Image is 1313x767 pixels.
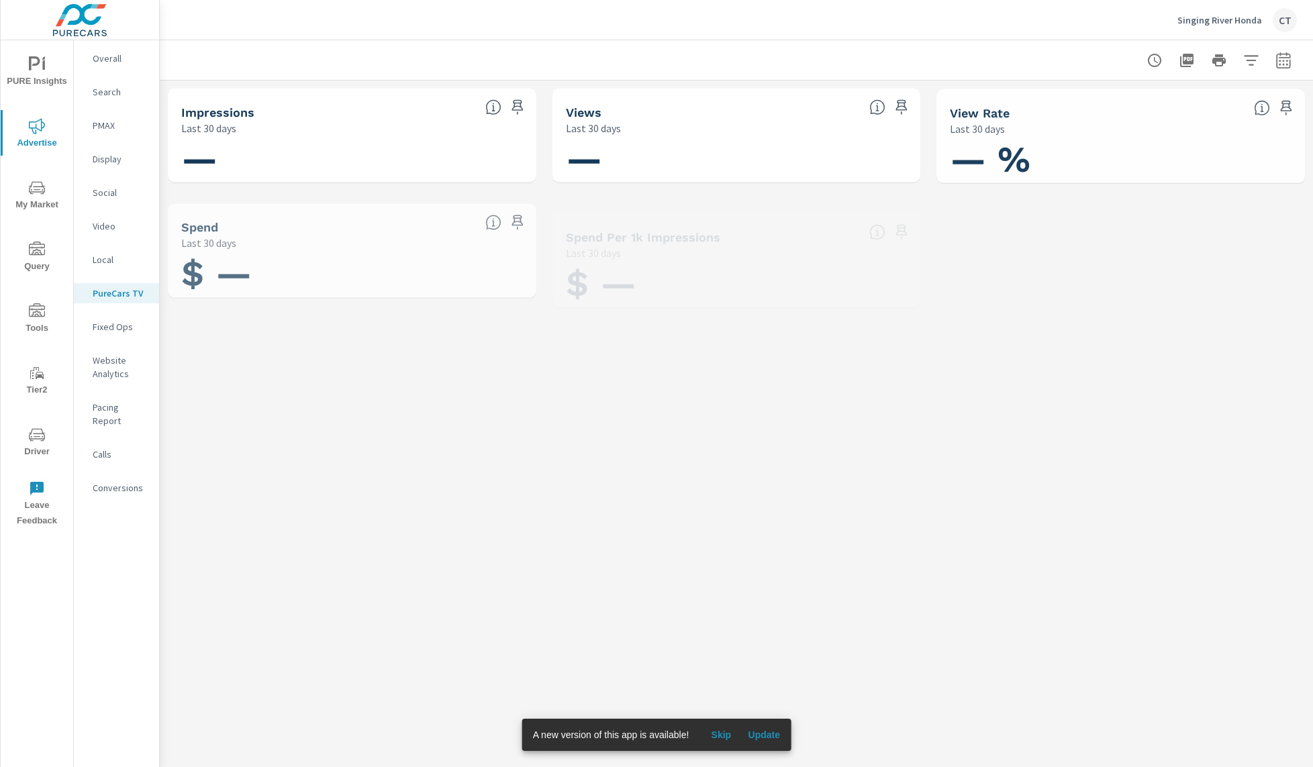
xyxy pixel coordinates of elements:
span: PURE Insights [5,56,69,89]
span: Number of times your connected TV ad was viewed completely by a user. [Source: This data is provi... [869,99,885,115]
p: Singing River Honda [1177,14,1262,26]
div: PMAX [74,115,159,136]
span: Tools [5,303,69,336]
div: Video [74,216,159,236]
span: Skip [705,729,737,741]
p: Overall [93,52,148,65]
h1: $ — [181,251,523,297]
button: Print Report [1206,47,1232,74]
p: PureCars TV [93,287,148,300]
p: Video [93,219,148,233]
span: Update [748,729,780,741]
p: Last 30 days [181,120,236,136]
span: Percentage of Impressions where the ad was viewed completely. “Impressions” divided by “Views”. [... [1254,100,1270,116]
span: Number of times your connected TV ad was presented to a user. [Source: This data is provided by t... [485,99,501,115]
span: My Market [5,180,69,213]
p: Local [93,253,148,266]
h1: — % [950,137,1292,183]
span: Tier2 [5,365,69,398]
p: Search [93,85,148,99]
span: Save this to your personalized report [507,211,528,233]
span: Save this to your personalized report [891,97,912,118]
p: Last 30 days [950,121,1005,137]
p: Pacing Report [93,401,148,427]
p: Last 30 days [566,120,621,136]
div: Website Analytics [74,350,159,384]
span: Leave Feedback [5,480,69,529]
div: PureCars TV [74,283,159,303]
p: Last 30 days [566,245,621,261]
button: Update [742,724,785,746]
button: "Export Report to PDF" [1173,47,1200,74]
p: Last 30 days [181,235,236,251]
span: Save this to your personalized report [891,221,912,243]
span: Driver [5,427,69,460]
div: Overall [74,48,159,68]
span: A new version of this app is available! [533,729,689,740]
h1: — [181,136,523,182]
h5: Views [566,105,601,119]
h5: Spend Per 1k Impressions [566,230,720,244]
h1: — [566,136,908,182]
p: Display [93,152,148,166]
span: Save this to your personalized report [1275,97,1297,119]
p: Website Analytics [93,354,148,380]
button: Apply Filters [1238,47,1265,74]
p: Calls [93,448,148,461]
div: CT [1273,8,1297,32]
button: Select Date Range [1270,47,1297,74]
p: PMAX [93,119,148,132]
p: Conversions [93,481,148,495]
h5: View Rate [950,106,1010,120]
h1: $ — [566,261,908,307]
p: Fixed Ops [93,320,148,334]
span: Query [5,242,69,274]
div: Calls [74,444,159,464]
div: Display [74,149,159,169]
span: Cost of your connected TV ad campaigns. [Source: This data is provided by the video advertising p... [485,214,501,230]
div: Pacing Report [74,397,159,431]
div: Social [74,183,159,203]
div: Search [74,82,159,102]
p: Social [93,186,148,199]
span: Total spend per 1,000 impressions. [Source: This data is provided by the video advertising platform] [869,224,885,240]
span: Save this to your personalized report [507,97,528,118]
span: Advertise [5,118,69,151]
div: Fixed Ops [74,317,159,337]
h5: Impressions [181,105,254,119]
div: Local [74,250,159,270]
button: Skip [699,724,742,746]
h5: Spend [181,220,218,234]
div: Conversions [74,478,159,498]
div: nav menu [1,40,73,534]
